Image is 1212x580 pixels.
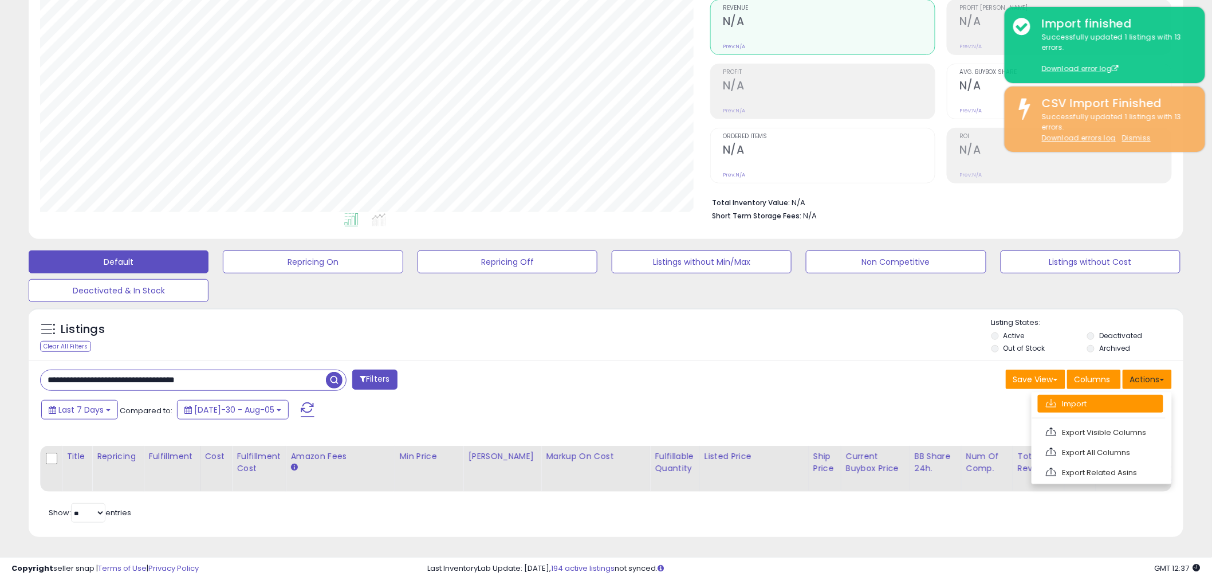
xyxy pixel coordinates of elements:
a: Terms of Use [98,563,147,574]
h2: N/A [723,79,935,95]
span: Ordered Items [723,134,935,140]
p: Listing States: [991,318,1183,328]
div: Amazon Fees [290,450,389,463]
div: Listed Price [705,450,804,463]
a: Privacy Policy [148,563,199,574]
strong: Copyright [11,563,53,574]
div: Cost [205,450,227,463]
button: [DATE]-30 - Aug-05 [177,400,289,420]
a: 194 active listings [552,563,615,574]
div: Repricing [97,450,139,463]
a: Download errors log [1042,133,1116,143]
button: Filters [352,370,397,390]
label: Active [1004,331,1025,340]
button: Last 7 Days [41,400,118,420]
div: Num of Comp. [966,450,1008,475]
div: Fulfillment [148,450,195,463]
div: Title [66,450,87,463]
small: Prev: N/A [959,43,982,50]
a: Download error log [1042,64,1119,73]
div: Ship Price [813,450,836,475]
div: Markup on Cost [546,450,645,463]
small: Prev: N/A [723,107,745,114]
span: Profit [PERSON_NAME] [959,5,1171,11]
div: seller snap | | [11,563,199,574]
button: Columns [1067,370,1121,389]
h2: N/A [959,15,1171,30]
th: The percentage added to the cost of goods (COGS) that forms the calculator for Min & Max prices. [541,446,650,492]
button: Deactivated & In Stock [29,279,208,302]
span: ROI [959,134,1171,140]
div: Fulfillment Cost [237,450,281,475]
span: N/A [803,210,817,221]
div: Total Rev. [1018,450,1060,475]
div: Successfully updated 1 listings with 13 errors. [1033,112,1197,144]
h2: N/A [959,79,1171,95]
a: Export Visible Columns [1038,424,1163,441]
h2: N/A [723,15,935,30]
label: Archived [1099,343,1130,353]
button: Listings without Min/Max [612,250,792,273]
li: N/A [712,195,1163,209]
h5: Listings [61,322,105,338]
label: Deactivated [1099,331,1142,340]
a: Export Related Asins [1038,464,1163,481]
span: 2025-08-13 12:37 GMT [1155,563,1201,574]
button: Actions [1123,370,1172,389]
span: Revenue [723,5,935,11]
button: Non Competitive [806,250,986,273]
div: Fulfillable Quantity [655,450,694,475]
div: Min Price [399,450,458,463]
small: Prev: N/A [723,43,745,50]
span: Avg. Buybox Share [959,69,1171,76]
div: [PERSON_NAME] [468,450,536,463]
span: Show: entries [49,507,131,518]
h2: N/A [959,143,1171,159]
h2: N/A [723,143,935,159]
button: Repricing Off [418,250,597,273]
div: Current Buybox Price [846,450,905,475]
div: Successfully updated 1 listings with 13 errors. [1033,32,1197,75]
div: Import finished [1033,15,1197,32]
small: Prev: N/A [723,171,745,178]
span: Last 7 Days [58,404,104,416]
div: Last InventoryLab Update: [DATE], not synced. [428,563,1201,574]
small: Prev: N/A [959,107,982,114]
label: Out of Stock [1004,343,1045,353]
b: Total Inventory Value: [712,198,790,207]
small: Prev: N/A [959,171,982,178]
button: Listings without Cost [1001,250,1180,273]
button: Default [29,250,208,273]
span: Compared to: [120,405,172,416]
span: [DATE]-30 - Aug-05 [194,404,274,416]
a: Import [1038,395,1163,413]
button: Save View [1006,370,1065,389]
div: BB Share 24h. [915,450,957,475]
a: Export All Columns [1038,444,1163,461]
u: Dismiss [1122,133,1151,143]
b: Short Term Storage Fees: [712,211,801,221]
div: CSV Import Finished [1033,95,1197,112]
small: Amazon Fees. [290,463,297,473]
div: Clear All Filters [40,341,91,352]
button: Repricing On [223,250,403,273]
span: Columns [1075,374,1111,385]
span: Profit [723,69,935,76]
